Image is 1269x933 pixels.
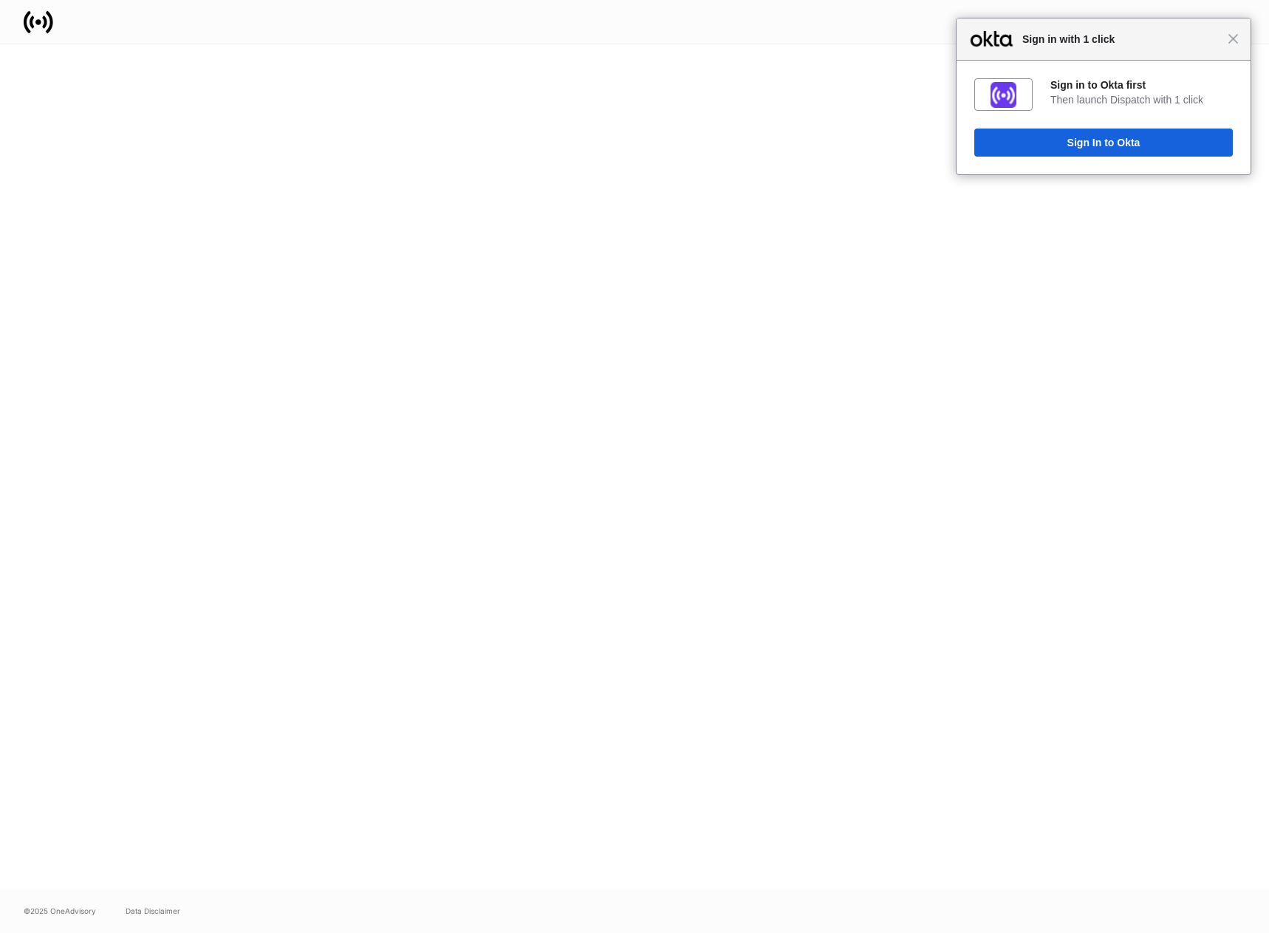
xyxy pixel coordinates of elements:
span: Close [1228,33,1239,44]
span: © 2025 OneAdvisory [24,905,96,917]
button: Sign In to Okta [974,129,1233,157]
span: Sign in with 1 click [1015,30,1228,48]
a: Data Disclaimer [126,905,180,917]
img: fs01jxrofoggULhDH358 [991,82,1016,108]
div: Then launch Dispatch with 1 click [1050,93,1233,106]
div: Sign in to Okta first [1050,78,1233,92]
